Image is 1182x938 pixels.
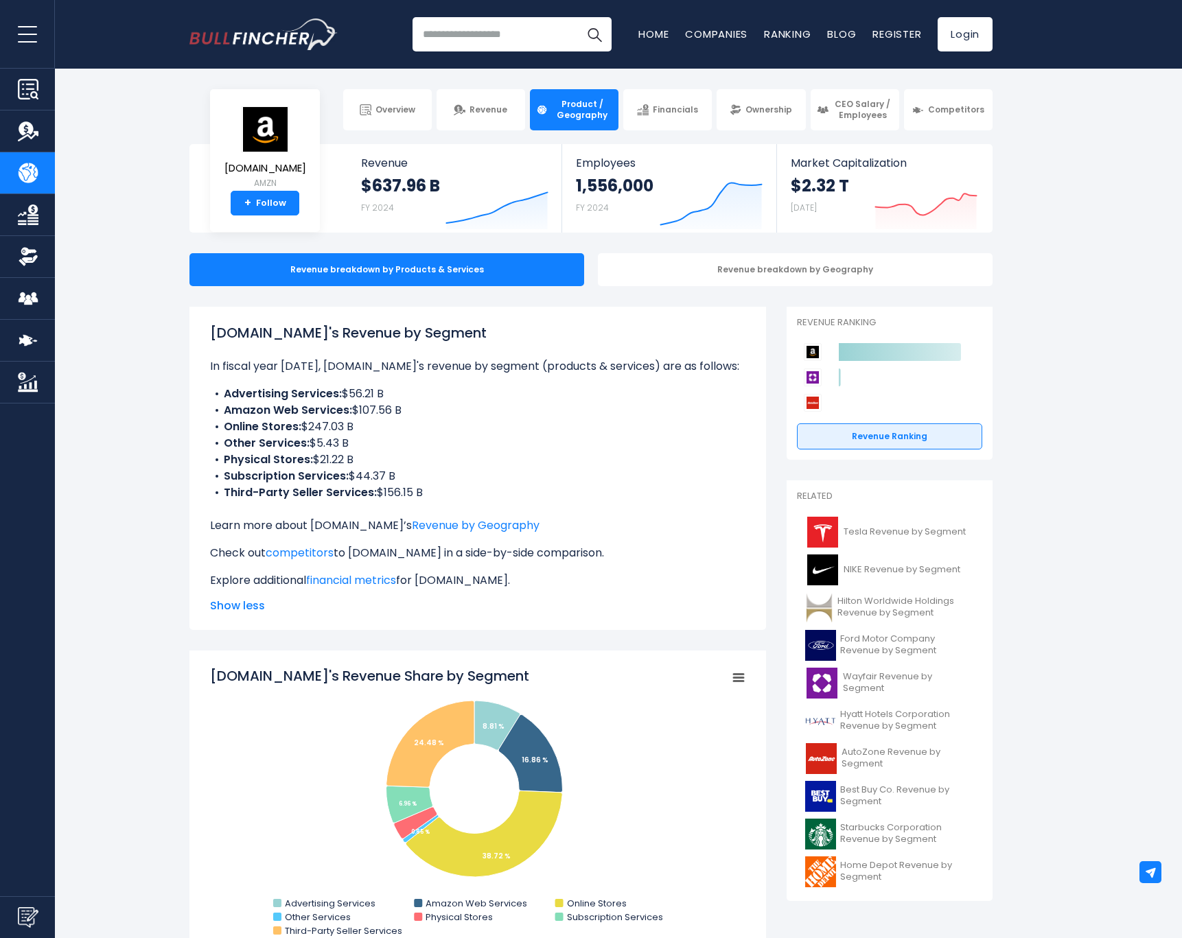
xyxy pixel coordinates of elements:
[224,484,377,500] b: Third-Party Seller Services:
[224,435,310,451] b: Other Services:
[928,104,984,115] span: Competitors
[797,740,982,777] a: AutoZone Revenue by Segment
[244,197,251,209] strong: +
[210,419,745,435] li: $247.03 B
[797,491,982,502] p: Related
[837,596,974,619] span: Hilton Worldwide Holdings Revenue by Segment
[483,851,511,861] tspan: 38.72 %
[414,738,444,748] tspan: 24.48 %
[231,191,299,215] a: +Follow
[224,468,349,484] b: Subscription Services:
[598,253,993,286] div: Revenue breakdown by Geography
[189,19,337,50] a: Go to homepage
[843,671,974,694] span: Wayfair Revenue by Segment
[343,89,432,130] a: Overview
[552,99,612,120] span: Product / Geography
[811,89,899,130] a: CEO Salary / Employees
[577,17,612,51] button: Search
[797,702,982,740] a: Hyatt Hotels Corporation Revenue by Segment
[18,246,38,267] img: Ownership
[805,554,839,585] img: NKE logo
[797,589,982,626] a: Hilton Worldwide Holdings Revenue by Segment
[840,784,974,808] span: Best Buy Co. Revenue by Segment
[576,175,653,196] strong: 1,556,000
[805,781,836,812] img: BBY logo
[797,513,982,551] a: Tesla Revenue by Segment
[805,819,836,849] img: SBUX logo
[361,202,394,213] small: FY 2024
[224,106,307,191] a: [DOMAIN_NAME] AMZN
[804,343,822,361] img: Amazon.com competitors logo
[764,27,811,41] a: Ranking
[805,743,837,774] img: AZO logo
[189,253,584,286] div: Revenue breakdown by Products & Services
[347,144,562,233] a: Revenue $637.96 B FY 2024
[437,89,525,130] a: Revenue
[797,317,982,329] p: Revenue Ranking
[224,386,342,401] b: Advertising Services:
[904,89,993,130] a: Competitors
[399,800,417,808] tspan: 6.96 %
[361,156,548,169] span: Revenue
[210,484,745,501] li: $156.15 B
[805,705,836,736] img: H logo
[623,89,712,130] a: Financials
[567,897,627,910] text: Online Stores
[285,911,351,924] text: Other Services
[285,897,375,910] text: Advertising Services
[827,27,856,41] a: Blog
[797,815,982,853] a: Starbucks Corporation Revenue by Segment
[189,19,338,50] img: Bullfincher logo
[210,435,745,452] li: $5.43 B
[804,368,822,386] img: Wayfair competitors logo
[791,175,849,196] strong: $2.32 T
[483,721,505,731] tspan: 8.81 %
[844,564,960,576] span: NIKE Revenue by Segment
[306,572,396,588] a: financial metrics
[842,747,974,770] span: AutoZone Revenue by Segment
[224,452,313,467] b: Physical Stores:
[840,709,974,732] span: Hyatt Hotels Corporation Revenue by Segment
[412,517,540,533] a: Revenue by Geography
[685,27,748,41] a: Companies
[840,822,974,845] span: Starbucks Corporation Revenue by Segment
[840,860,974,883] span: Home Depot Revenue by Segment
[210,666,529,685] tspan: [DOMAIN_NAME]'s Revenue Share by Segment
[797,664,982,702] a: Wayfair Revenue by Segment
[797,423,982,449] a: Revenue Ranking
[797,777,982,815] a: Best Buy Co. Revenue by Segment
[777,144,991,233] a: Market Capitalization $2.32 T [DATE]
[791,156,977,169] span: Market Capitalization
[266,545,334,561] a: competitors
[833,99,893,120] span: CEO Salary / Employees
[653,104,698,115] span: Financials
[567,911,663,924] text: Subscription Services
[224,163,306,174] span: [DOMAIN_NAME]
[797,551,982,589] a: NIKE Revenue by Segment
[576,202,609,213] small: FY 2024
[805,630,836,661] img: F logo
[285,924,402,937] text: Third-Party Seller Services
[470,104,507,115] span: Revenue
[210,545,745,561] p: Check out to [DOMAIN_NAME] in a side-by-side comparison.
[530,89,618,130] a: Product / Geography
[210,468,745,484] li: $44.37 B
[210,572,745,589] p: Explore additional for [DOMAIN_NAME].
[804,394,822,412] img: AutoZone competitors logo
[210,452,745,468] li: $21.22 B
[224,402,352,418] b: Amazon Web Services:
[805,517,839,548] img: TSLA logo
[210,598,745,614] span: Show less
[210,323,745,343] h1: [DOMAIN_NAME]'s Revenue by Segment
[797,626,982,664] a: Ford Motor Company Revenue by Segment
[562,144,776,233] a: Employees 1,556,000 FY 2024
[840,633,974,657] span: Ford Motor Company Revenue by Segment
[745,104,792,115] span: Ownership
[210,517,745,534] p: Learn more about [DOMAIN_NAME]’s
[210,402,745,419] li: $107.56 B
[426,897,527,910] text: Amazon Web Services
[361,175,440,196] strong: $637.96 B
[426,911,493,924] text: Physical Stores
[805,668,839,699] img: W logo
[805,856,836,887] img: HD logo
